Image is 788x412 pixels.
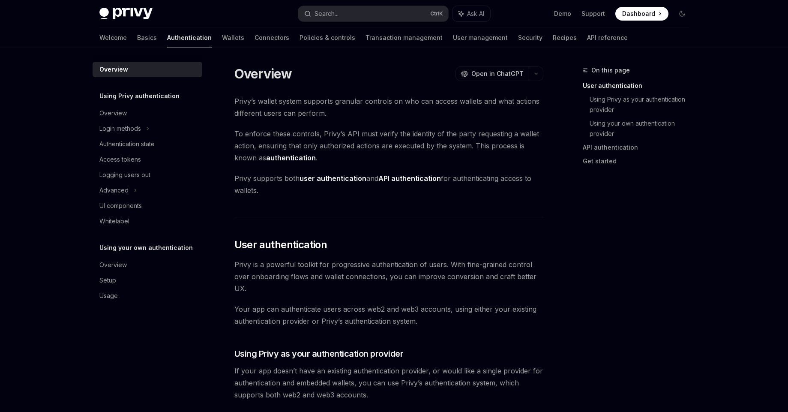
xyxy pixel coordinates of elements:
[93,105,202,121] a: Overview
[99,139,155,149] div: Authentication state
[587,27,628,48] a: API reference
[99,216,129,226] div: Whitelabel
[93,167,202,183] a: Logging users out
[615,7,668,21] a: Dashboard
[675,7,689,21] button: Toggle dark mode
[234,303,543,327] span: Your app can authenticate users across web2 and web3 accounts, using either your existing authent...
[583,141,696,154] a: API authentication
[93,136,202,152] a: Authentication state
[93,152,202,167] a: Access tokens
[622,9,655,18] span: Dashboard
[453,27,508,48] a: User management
[99,8,153,20] img: dark logo
[234,66,292,81] h1: Overview
[467,9,484,18] span: Ask AI
[300,174,366,183] strong: user authentication
[99,243,193,253] h5: Using your own authentication
[553,27,577,48] a: Recipes
[99,91,180,101] h5: Using Privy authentication
[234,95,543,119] span: Privy’s wallet system supports granular controls on who can access wallets and what actions diffe...
[99,291,118,301] div: Usage
[315,9,339,19] div: Search...
[366,27,443,48] a: Transaction management
[99,123,141,134] div: Login methods
[581,9,605,18] a: Support
[518,27,542,48] a: Security
[93,62,202,77] a: Overview
[93,273,202,288] a: Setup
[93,198,202,214] a: UI components
[234,348,404,360] span: Using Privy as your authentication provider
[93,288,202,304] a: Usage
[234,172,543,196] span: Privy supports both and for authenticating access to wallets.
[99,27,127,48] a: Welcome
[298,6,448,21] button: Search...CtrlK
[167,27,212,48] a: Authentication
[99,260,127,270] div: Overview
[234,259,543,295] span: Privy is a powerful toolkit for progressive authentication of users. With fine-grained control ov...
[255,27,289,48] a: Connectors
[591,65,630,75] span: On this page
[300,27,355,48] a: Policies & controls
[222,27,244,48] a: Wallets
[93,257,202,273] a: Overview
[430,10,443,17] span: Ctrl K
[590,93,696,117] a: Using Privy as your authentication provider
[99,170,150,180] div: Logging users out
[99,185,129,195] div: Advanced
[93,214,202,229] a: Whitelabel
[99,64,128,75] div: Overview
[590,117,696,141] a: Using your own authentication provider
[137,27,157,48] a: Basics
[99,201,142,211] div: UI components
[234,128,543,164] span: To enforce these controls, Privy’s API must verify the identity of the party requesting a wallet ...
[378,174,441,183] strong: API authentication
[266,153,316,162] strong: authentication
[554,9,571,18] a: Demo
[452,6,490,21] button: Ask AI
[99,108,127,118] div: Overview
[455,66,529,81] button: Open in ChatGPT
[234,365,543,401] span: If your app doesn’t have an existing authentication provider, or would like a single provider for...
[99,154,141,165] div: Access tokens
[99,275,116,286] div: Setup
[471,69,524,78] span: Open in ChatGPT
[234,238,327,252] span: User authentication
[583,79,696,93] a: User authentication
[583,154,696,168] a: Get started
